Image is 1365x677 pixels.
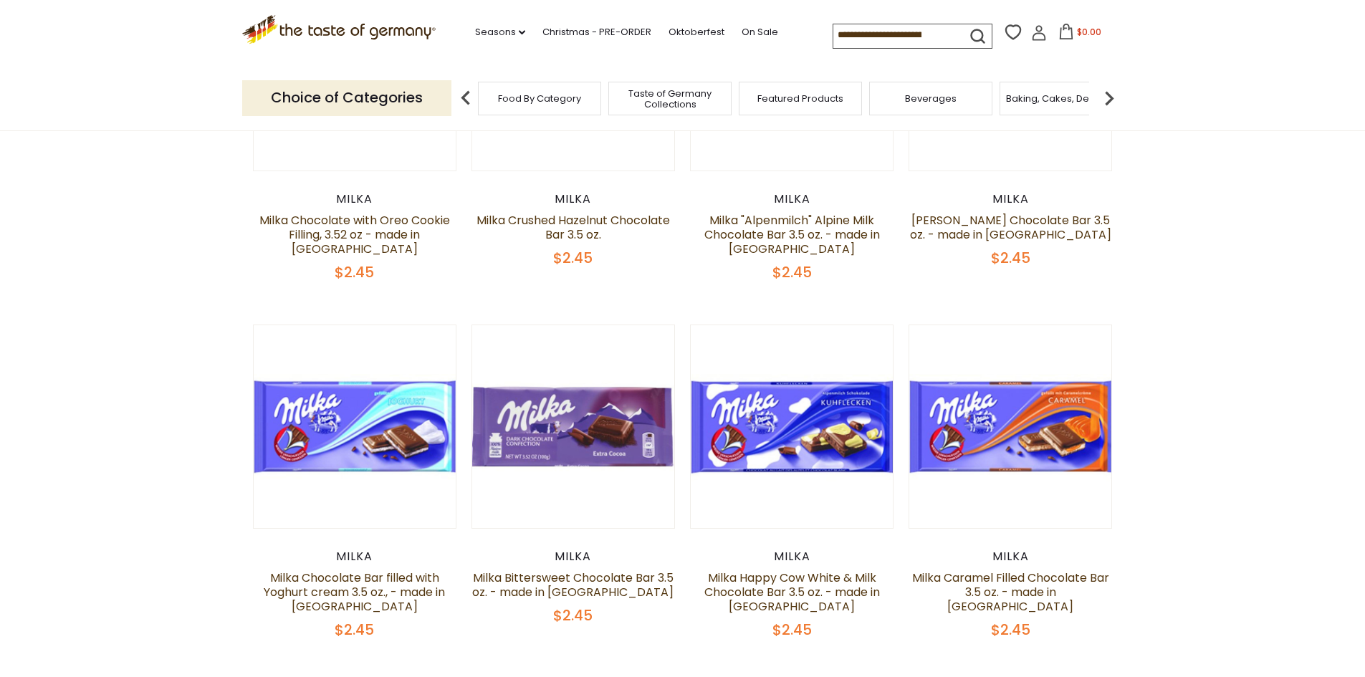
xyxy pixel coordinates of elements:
[1050,24,1111,45] button: $0.00
[991,248,1030,268] span: $2.45
[909,549,1113,564] div: Milka
[253,549,457,564] div: Milka
[991,620,1030,640] span: $2.45
[242,80,451,115] p: Choice of Categories
[669,24,724,40] a: Oktoberfest
[1006,93,1117,104] a: Baking, Cakes, Desserts
[909,192,1113,206] div: Milka
[704,570,880,615] a: Milka Happy Cow White & Milk Chocolate Bar 3.5 oz. - made in [GEOGRAPHIC_DATA]
[905,93,957,104] a: Beverages
[772,620,812,640] span: $2.45
[1095,84,1124,112] img: next arrow
[542,24,651,40] a: Christmas - PRE-ORDER
[691,325,894,528] img: Milka
[757,93,843,104] a: Featured Products
[772,262,812,282] span: $2.45
[472,325,675,528] img: Milka
[254,325,456,528] img: Milka
[909,325,1112,528] img: Milka
[475,24,525,40] a: Seasons
[471,549,676,564] div: Milka
[451,84,480,112] img: previous arrow
[742,24,778,40] a: On Sale
[471,192,676,206] div: Milka
[335,262,374,282] span: $2.45
[553,248,593,268] span: $2.45
[690,192,894,206] div: Milka
[1077,26,1101,38] span: $0.00
[613,88,727,110] a: Taste of Germany Collections
[476,212,670,243] a: Milka Crushed Hazelnut Chocolate Bar 3.5 oz.
[335,620,374,640] span: $2.45
[910,212,1111,243] a: [PERSON_NAME] Chocolate Bar 3.5 oz. - made in [GEOGRAPHIC_DATA]
[553,605,593,625] span: $2.45
[690,549,894,564] div: Milka
[472,570,674,600] a: Milka Bittersweet Chocolate Bar 3.5 oz. - made in [GEOGRAPHIC_DATA]
[259,212,450,257] a: Milka Chocolate with Oreo Cookie Filling, 3.52 oz - made in [GEOGRAPHIC_DATA]
[264,570,445,615] a: Milka Chocolate Bar filled with Yoghurt cream 3.5 oz., - made in [GEOGRAPHIC_DATA]
[704,212,880,257] a: Milka "Alpenmilch" Alpine Milk Chocolate Bar 3.5 oz. - made in [GEOGRAPHIC_DATA]
[253,192,457,206] div: Milka
[498,93,581,104] a: Food By Category
[912,570,1109,615] a: Milka Caramel Filled Chocolate Bar 3.5 oz. - made in [GEOGRAPHIC_DATA]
